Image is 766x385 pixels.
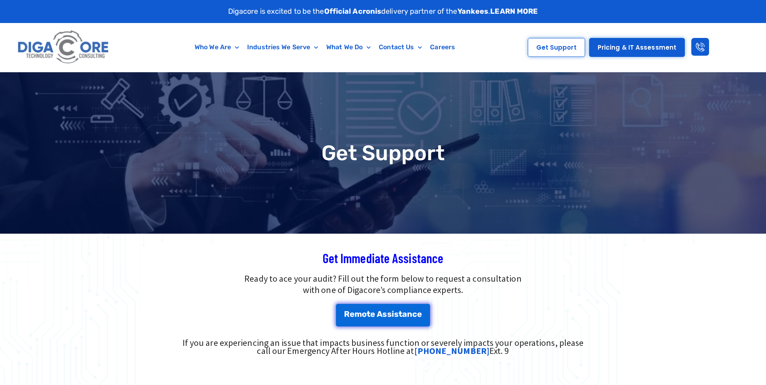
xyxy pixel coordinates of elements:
[528,38,585,57] a: Get Support
[355,310,362,318] span: m
[399,310,402,318] span: t
[344,310,350,318] span: R
[412,310,417,318] span: c
[382,310,387,318] span: s
[322,38,375,56] a: What We Do
[417,310,422,318] span: e
[458,7,489,16] strong: Yankees
[324,7,382,16] strong: Official Acronis
[402,310,407,318] span: a
[377,310,382,318] span: A
[4,142,762,163] h1: Get Support
[414,345,489,356] a: [PHONE_NUMBER]
[191,38,243,56] a: Who We Are
[350,310,355,318] span: e
[323,250,443,266] span: Get Immediate Assistance
[15,27,112,68] img: Digacore logo 1
[367,310,370,318] span: t
[370,310,375,318] span: e
[387,310,392,318] span: s
[243,38,322,56] a: Industries We Serve
[228,6,538,17] p: Digacore is excited to be the delivery partner of the .
[375,38,426,56] a: Contact Us
[589,38,685,57] a: Pricing & IT Assessment
[176,339,590,355] div: If you are experiencing an issue that impacts business function or severely impacts your operatio...
[125,273,642,296] p: Ready to ace your audit? Fill out the form below to request a consultation with one of Digacore’s...
[490,7,538,16] a: LEARN MORE
[362,310,367,318] span: o
[394,310,399,318] span: s
[336,304,430,326] a: Remote Assistance
[407,310,412,318] span: n
[151,38,499,56] nav: Menu
[536,44,577,50] span: Get Support
[598,44,676,50] span: Pricing & IT Assessment
[426,38,459,56] a: Careers
[392,310,394,318] span: i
